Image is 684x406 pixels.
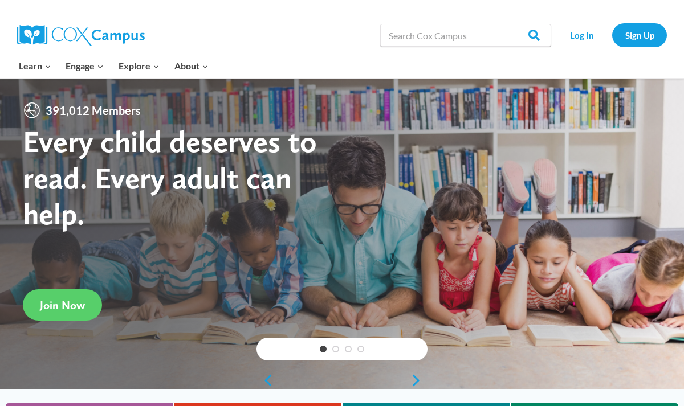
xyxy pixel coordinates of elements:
[332,346,339,352] a: 2
[17,25,145,46] img: Cox Campus
[380,24,551,47] input: Search Cox Campus
[41,101,145,120] span: 391,012 Members
[256,374,274,387] a: previous
[40,298,85,312] span: Join Now
[557,23,606,47] a: Log In
[357,346,364,352] a: 4
[19,59,51,73] span: Learn
[11,54,215,78] nav: Primary Navigation
[23,289,102,321] a: Join Now
[174,59,209,73] span: About
[345,346,352,352] a: 3
[23,123,317,232] strong: Every child deserves to read. Every adult can help.
[256,369,427,392] div: content slider buttons
[119,59,160,73] span: Explore
[557,23,667,47] nav: Secondary Navigation
[410,374,427,387] a: next
[612,23,667,47] a: Sign Up
[66,59,104,73] span: Engage
[320,346,327,352] a: 1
